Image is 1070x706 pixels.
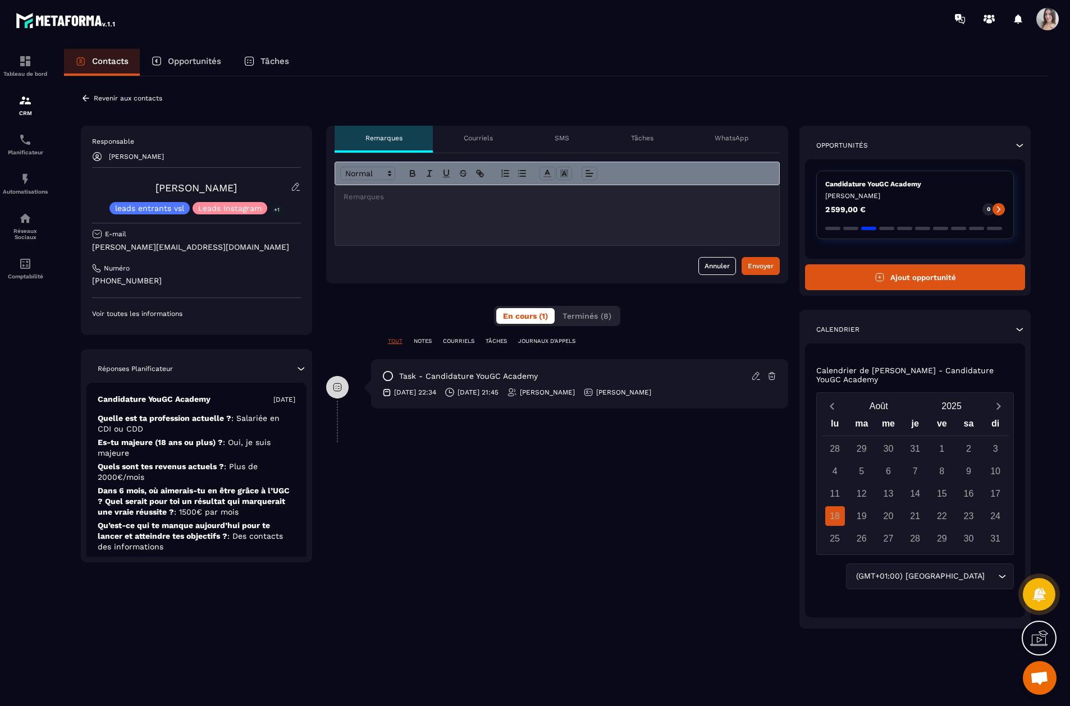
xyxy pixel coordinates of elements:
[98,364,173,373] p: Réponses Planificateur
[846,563,1014,589] div: Search for option
[987,570,995,583] input: Search for option
[1023,661,1057,695] a: Ouvrir le chat
[821,439,1009,548] div: Calendar days
[394,388,436,397] p: [DATE] 22:34
[816,366,1014,384] p: Calendrier de [PERSON_NAME] - Candidature YouGC Academy
[458,388,499,397] p: [DATE] 21:45
[906,484,925,503] div: 14
[902,416,929,435] div: je
[959,461,978,481] div: 9
[698,257,736,275] button: Annuler
[986,484,1005,503] div: 17
[986,461,1005,481] div: 10
[852,506,871,526] div: 19
[906,439,925,459] div: 31
[879,506,898,526] div: 20
[906,461,925,481] div: 7
[563,311,611,320] span: Terminés (8)
[388,337,403,345] p: TOUT
[19,172,32,186] img: automations
[825,461,845,481] div: 4
[959,529,978,548] div: 30
[748,260,774,272] div: Envoyer
[64,49,140,76] a: Contacts
[932,439,952,459] div: 1
[852,529,871,548] div: 26
[486,337,507,345] p: TÂCHES
[3,164,48,203] a: automationsautomationsAutomatisations
[3,228,48,240] p: Réseaux Sociaux
[156,182,237,194] a: [PERSON_NAME]
[270,204,283,216] p: +1
[503,311,548,320] span: En cours (1)
[365,134,403,143] p: Remarques
[399,371,538,382] p: task - Candidature YouGC Academy
[16,10,117,30] img: logo
[596,388,651,397] p: [PERSON_NAME]
[98,413,295,434] p: Quelle est ta profession actuelle ?
[932,461,952,481] div: 8
[986,529,1005,548] div: 31
[3,125,48,164] a: schedulerschedulerPlanificateur
[496,308,555,324] button: En cours (1)
[3,110,48,116] p: CRM
[98,485,295,517] p: Dans 6 mois, où aimerais-tu en être grâce à l’UGC ? Quel serait pour toi un résultat qui marquera...
[842,396,915,416] button: Open months overlay
[19,54,32,68] img: formation
[986,506,1005,526] div: 24
[742,257,780,275] button: Envoyer
[3,71,48,77] p: Tableau de bord
[852,461,871,481] div: 5
[19,257,32,271] img: accountant
[879,439,898,459] div: 30
[556,308,618,324] button: Terminés (8)
[92,309,301,318] p: Voir toutes les informations
[232,49,300,76] a: Tâches
[414,337,432,345] p: NOTES
[959,506,978,526] div: 23
[98,437,295,459] p: Es-tu majeure (18 ans ou plus) ?
[848,416,875,435] div: ma
[174,507,239,516] span: : 1500€ par mois
[168,56,221,66] p: Opportunités
[92,56,129,66] p: Contacts
[98,394,211,405] p: Candidature YouGC Academy
[929,416,955,435] div: ve
[631,134,653,143] p: Tâches
[906,506,925,526] div: 21
[825,484,845,503] div: 11
[932,529,952,548] div: 29
[464,134,493,143] p: Courriels
[518,337,575,345] p: JOURNAUX D'APPELS
[105,230,126,239] p: E-mail
[555,134,569,143] p: SMS
[98,555,295,576] p: Est-ce que ton projet de créatrice UGC est assez important pour investir sur toi ?
[879,484,898,503] div: 13
[3,46,48,85] a: formationformationTableau de bord
[853,570,987,583] span: (GMT+01:00) [GEOGRAPHIC_DATA]
[879,461,898,481] div: 6
[94,94,162,102] p: Revenir aux contacts
[821,398,842,414] button: Previous month
[955,416,982,435] div: sa
[852,439,871,459] div: 29
[92,137,301,146] p: Responsable
[260,56,289,66] p: Tâches
[805,264,1025,290] button: Ajout opportunité
[3,273,48,279] p: Comptabilité
[906,529,925,548] div: 28
[3,85,48,125] a: formationformationCRM
[821,416,1009,548] div: Calendar wrapper
[879,529,898,548] div: 27
[821,416,848,435] div: lu
[115,204,184,212] p: leads entrants vsl
[987,205,990,213] p: 0
[915,396,988,416] button: Open years overlay
[19,212,32,225] img: social-network
[19,133,32,146] img: scheduler
[92,242,301,253] p: [PERSON_NAME][EMAIL_ADDRESS][DOMAIN_NAME]
[852,484,871,503] div: 12
[98,520,295,552] p: Qu’est-ce qui te manque aujourd’hui pour te lancer et atteindre tes objectifs ?
[19,94,32,107] img: formation
[816,325,859,334] p: Calendrier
